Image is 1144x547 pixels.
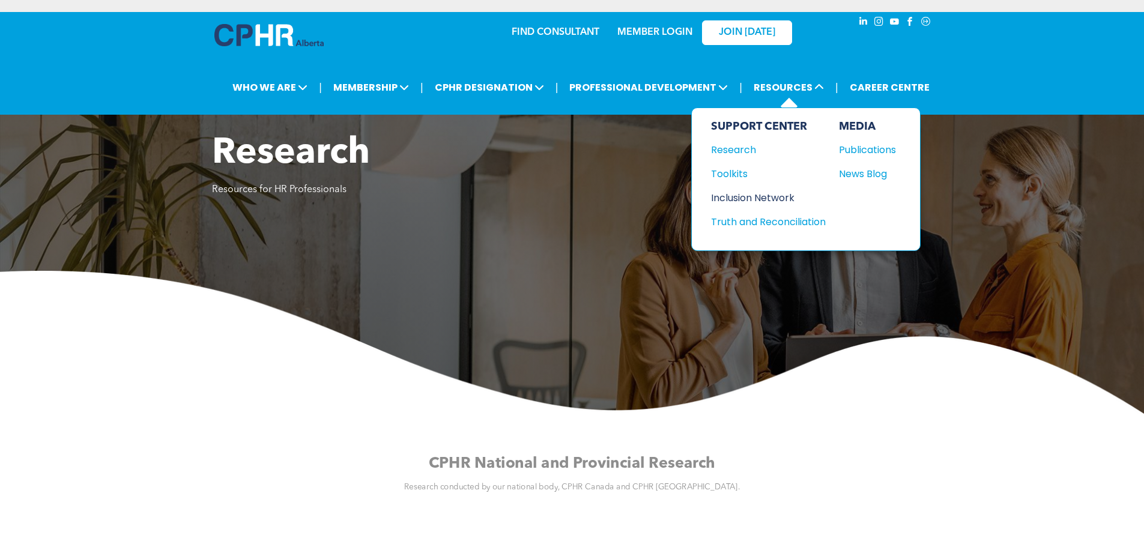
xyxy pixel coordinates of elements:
a: linkedin [857,15,870,31]
li: | [835,75,838,100]
a: MEMBER LOGIN [617,28,692,37]
a: CAREER CENTRE [846,76,933,98]
a: News Blog [839,166,896,181]
span: CPHR National and Provincial Research [429,456,716,471]
a: youtube [888,15,901,31]
div: Publications [839,142,891,157]
span: Research [212,136,370,172]
span: RESOURCES [750,76,828,98]
a: Research [711,142,826,157]
li: | [420,75,423,100]
div: Toolkits [711,166,814,181]
span: Resources for HR Professionals [212,185,347,195]
a: FIND CONSULTANT [512,28,599,37]
a: Social network [919,15,933,31]
span: Research conducted by our national body, CPHR Canada and CPHR [GEOGRAPHIC_DATA]. [404,484,740,492]
a: Inclusion Network [711,190,826,205]
div: News Blog [839,166,891,181]
span: WHO WE ARE [229,76,311,98]
span: JOIN [DATE] [719,27,775,38]
img: A blue and white logo for cp alberta [214,24,324,46]
span: MEMBERSHIP [330,76,413,98]
a: JOIN [DATE] [702,20,792,45]
div: SUPPORT CENTER [711,120,826,133]
li: | [319,75,322,100]
span: PROFESSIONAL DEVELOPMENT [566,76,731,98]
div: Research [711,142,814,157]
a: Toolkits [711,166,826,181]
a: instagram [873,15,886,31]
span: CPHR DESIGNATION [431,76,548,98]
a: Truth and Reconciliation [711,214,826,229]
a: Publications [839,142,896,157]
a: facebook [904,15,917,31]
li: | [555,75,558,100]
li: | [739,75,742,100]
div: MEDIA [839,120,896,133]
div: Truth and Reconciliation [711,214,814,229]
div: Inclusion Network [711,190,814,205]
